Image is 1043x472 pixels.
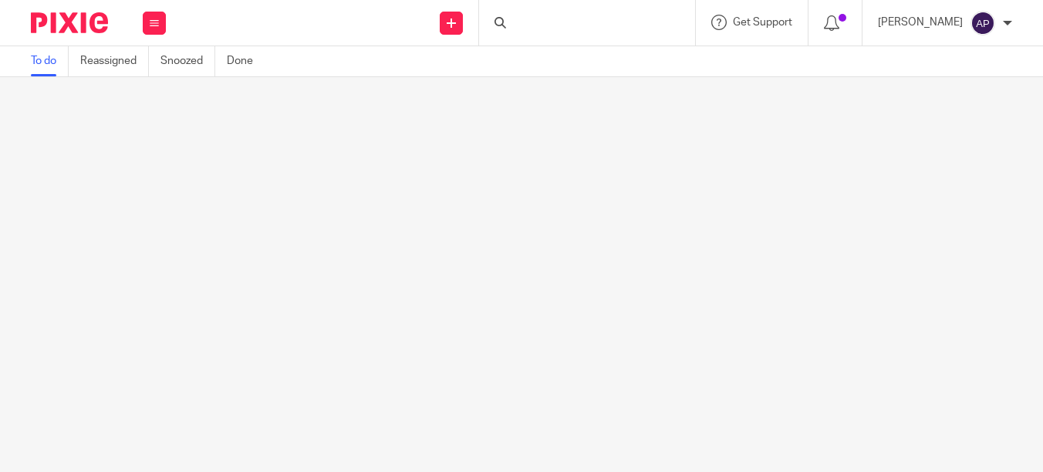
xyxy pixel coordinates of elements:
[878,15,963,30] p: [PERSON_NAME]
[160,46,215,76] a: Snoozed
[970,11,995,35] img: svg%3E
[227,46,265,76] a: Done
[31,46,69,76] a: To do
[733,17,792,28] span: Get Support
[31,12,108,33] img: Pixie
[80,46,149,76] a: Reassigned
